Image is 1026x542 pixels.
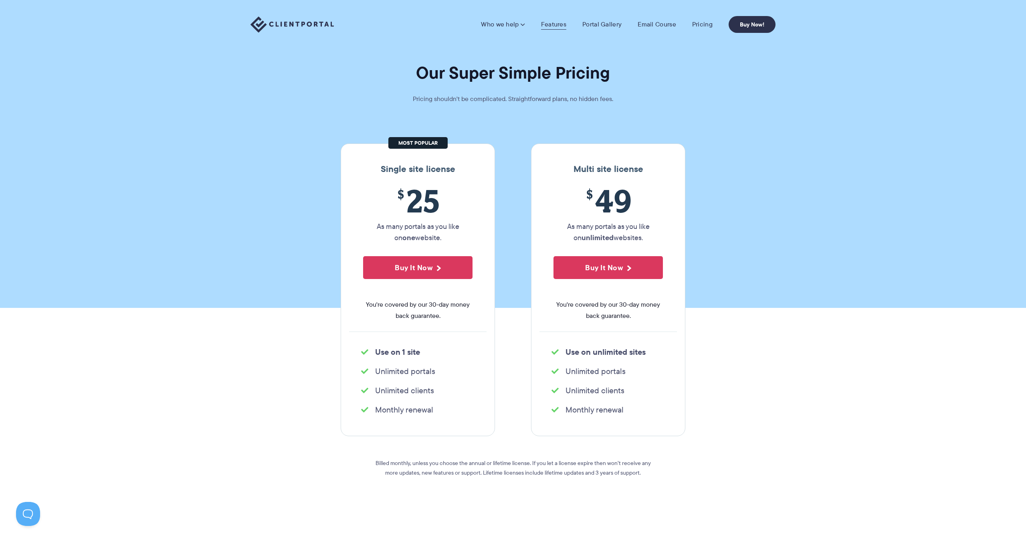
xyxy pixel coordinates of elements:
p: Billed monthly, unless you choose the annual or lifetime license. If you let a license expire the... [369,458,657,477]
a: Portal Gallery [582,20,622,28]
strong: Use on 1 site [375,346,420,358]
strong: one [402,232,415,243]
p: As many portals as you like on website. [363,221,473,243]
p: Pricing shouldn't be complicated. Straightforward plans, no hidden fees. [393,93,633,105]
iframe: Toggle Customer Support [16,502,40,526]
a: Email Course [638,20,676,28]
a: Buy Now! [729,16,776,33]
strong: unlimited [582,232,614,243]
li: Unlimited portals [361,366,475,377]
li: Unlimited portals [551,366,665,377]
span: 25 [363,182,473,219]
span: You're covered by our 30-day money back guarantee. [363,299,473,322]
a: Who we help [481,20,525,28]
a: Features [541,20,566,28]
span: 49 [553,182,663,219]
h3: Single site license [349,164,487,174]
li: Unlimited clients [361,385,475,396]
button: Buy It Now [363,256,473,279]
li: Unlimited clients [551,385,665,396]
button: Buy It Now [553,256,663,279]
li: Monthly renewal [551,404,665,415]
a: Pricing [692,20,713,28]
strong: Use on unlimited sites [566,346,646,358]
h3: Multi site license [539,164,677,174]
p: As many portals as you like on websites. [553,221,663,243]
span: You're covered by our 30-day money back guarantee. [553,299,663,322]
li: Monthly renewal [361,404,475,415]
